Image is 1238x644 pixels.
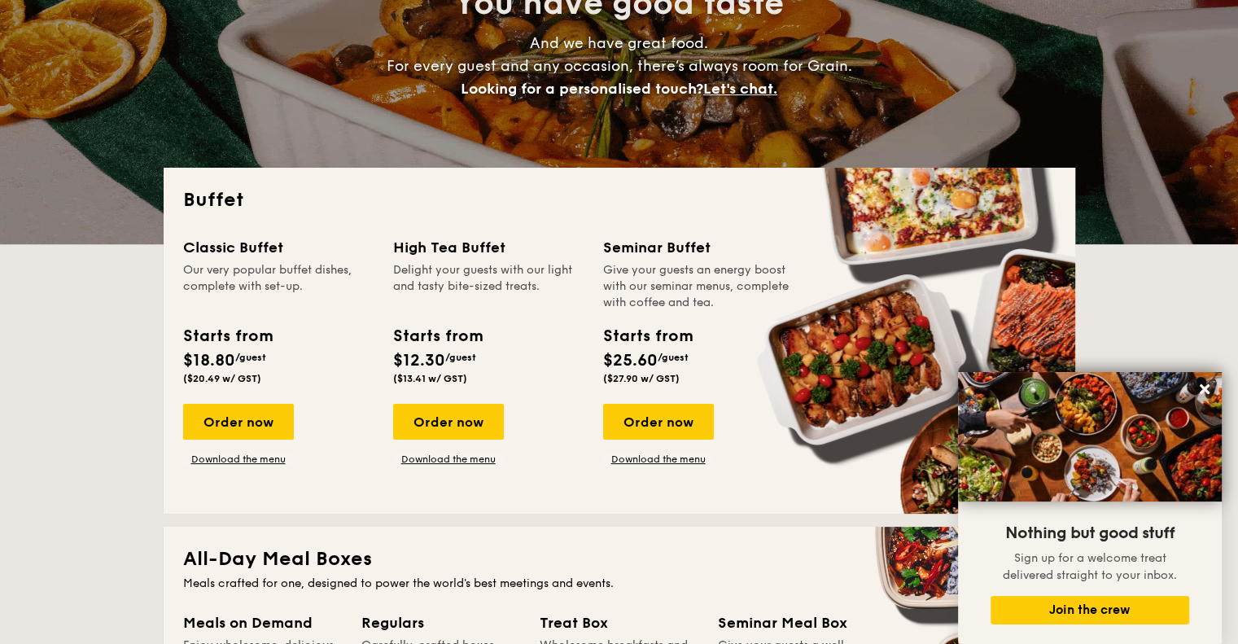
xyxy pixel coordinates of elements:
div: Seminar Buffet [603,236,794,259]
a: Download the menu [393,453,504,466]
h2: Buffet [183,187,1056,213]
div: Seminar Meal Box [718,611,877,634]
div: Starts from [393,324,482,348]
span: Nothing but good stuff [1005,524,1175,543]
span: ($13.41 w/ GST) [393,373,467,384]
div: Treat Box [540,611,698,634]
div: Meals on Demand [183,611,342,634]
span: $12.30 [393,351,445,370]
img: DSC07876-Edit02-Large.jpeg [958,372,1222,502]
span: /guest [658,352,689,363]
div: Regulars [361,611,520,634]
span: ($20.49 w/ GST) [183,373,261,384]
button: Join the crew [991,596,1189,624]
div: High Tea Buffet [393,236,584,259]
span: $25.60 [603,351,658,370]
h2: All-Day Meal Boxes [183,546,1056,572]
span: ($27.90 w/ GST) [603,373,680,384]
span: /guest [235,352,266,363]
span: /guest [445,352,476,363]
div: Starts from [183,324,272,348]
span: Looking for a personalised touch? [461,80,703,98]
a: Download the menu [183,453,294,466]
div: Classic Buffet [183,236,374,259]
button: Close [1192,376,1218,402]
span: Sign up for a welcome treat delivered straight to your inbox. [1003,551,1177,582]
div: Order now [603,404,714,440]
div: Starts from [603,324,692,348]
span: And we have great food. For every guest and any occasion, there’s always room for Grain. [387,34,852,98]
div: Give your guests an energy boost with our seminar menus, complete with coffee and tea. [603,262,794,311]
div: Our very popular buffet dishes, complete with set-up. [183,262,374,311]
div: Order now [183,404,294,440]
div: Delight your guests with our light and tasty bite-sized treats. [393,262,584,311]
span: $18.80 [183,351,235,370]
a: Download the menu [603,453,714,466]
div: Order now [393,404,504,440]
span: Let's chat. [703,80,777,98]
div: Meals crafted for one, designed to power the world's best meetings and events. [183,576,1056,592]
